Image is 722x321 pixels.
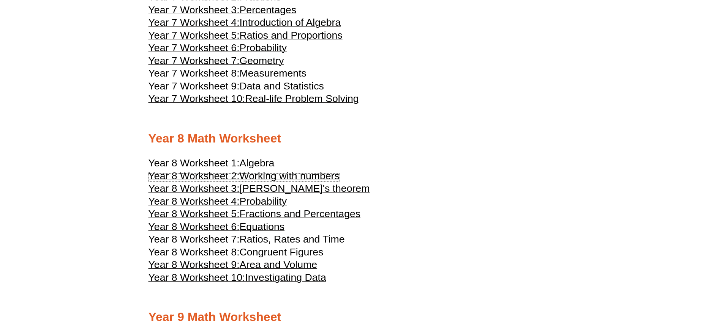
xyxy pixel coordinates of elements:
span: Year 8 Worksheet 5: [149,208,240,219]
span: Working with numbers [240,170,340,182]
a: Year 8 Worksheet 8:Congruent Figures [149,250,324,257]
span: Investigating Data [245,272,326,283]
span: Percentages [240,4,297,16]
span: Measurements [240,67,306,79]
a: Year 7 Worksheet 7:Geometry [149,58,284,66]
h2: Year 8 Math Worksheet [149,131,574,147]
span: Ratios, Rates and Time [240,233,345,245]
span: Year 8 Worksheet 9: [149,259,240,270]
a: Year 8 Worksheet 10:Investigating Data [149,275,326,283]
span: Area and Volume [240,259,318,270]
span: Algebra [240,157,275,169]
span: Year 8 Worksheet 1: [149,157,240,169]
a: Year 7 Worksheet 5:Ratios and Proportions [149,33,343,41]
a: Year 8 Worksheet 5:Fractions and Percentages [149,211,361,219]
span: Year 8 Worksheet 2: [149,170,240,182]
a: Year 8 Worksheet 3:[PERSON_NAME]'s theorem [149,186,370,194]
span: Year 8 Worksheet 8: [149,246,240,258]
a: Year 8 Worksheet 9:Area and Volume [149,262,318,270]
span: Year 7 Worksheet 6: [149,42,240,53]
span: Congruent Figures [240,246,324,258]
span: Year 8 Worksheet 10: [149,272,245,283]
span: Year 7 Worksheet 7: [149,55,240,66]
span: Geometry [240,55,284,66]
span: Fractions and Percentages [240,208,361,219]
span: Introduction of Algebra [240,17,341,28]
span: Year 8 Worksheet 7: [149,233,240,245]
span: Probability [240,196,287,207]
span: Year 7 Worksheet 8: [149,67,240,79]
a: Year 8 Worksheet 2:Working with numbers [149,174,340,181]
span: Year 7 Worksheet 9: [149,80,240,92]
span: Real-life Problem Solving [245,93,359,104]
span: Ratios and Proportions [240,30,343,41]
span: Year 8 Worksheet 4: [149,196,240,207]
span: Year 7 Worksheet 3: [149,4,240,16]
span: Year 8 Worksheet 3: [149,183,240,194]
span: Equations [240,221,285,232]
span: Data and Statistics [240,80,324,92]
a: Year 7 Worksheet 6:Probability [149,45,287,53]
span: [PERSON_NAME]'s theorem [240,183,370,194]
a: Year 7 Worksheet 9:Data and Statistics [149,84,324,91]
a: Year 7 Worksheet 3:Percentages [149,8,297,15]
span: Probability [240,42,287,53]
iframe: Chat Widget [596,235,722,321]
a: Year 8 Worksheet 6:Equations [149,224,285,232]
span: Year 8 Worksheet 6: [149,221,240,232]
a: Year 7 Worksheet 10:Real-life Problem Solving [149,96,359,104]
span: Year 7 Worksheet 5: [149,30,240,41]
span: Year 7 Worksheet 4: [149,17,240,28]
a: Year 7 Worksheet 8:Measurements [149,71,306,78]
a: Year 8 Worksheet 1:Algebra [149,161,275,168]
a: Year 8 Worksheet 4:Probability [149,199,287,207]
span: Year 7 Worksheet 10: [149,93,245,104]
a: Year 8 Worksheet 7:Ratios, Rates and Time [149,237,345,244]
a: Year 7 Worksheet 4:Introduction of Algebra [149,20,341,28]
